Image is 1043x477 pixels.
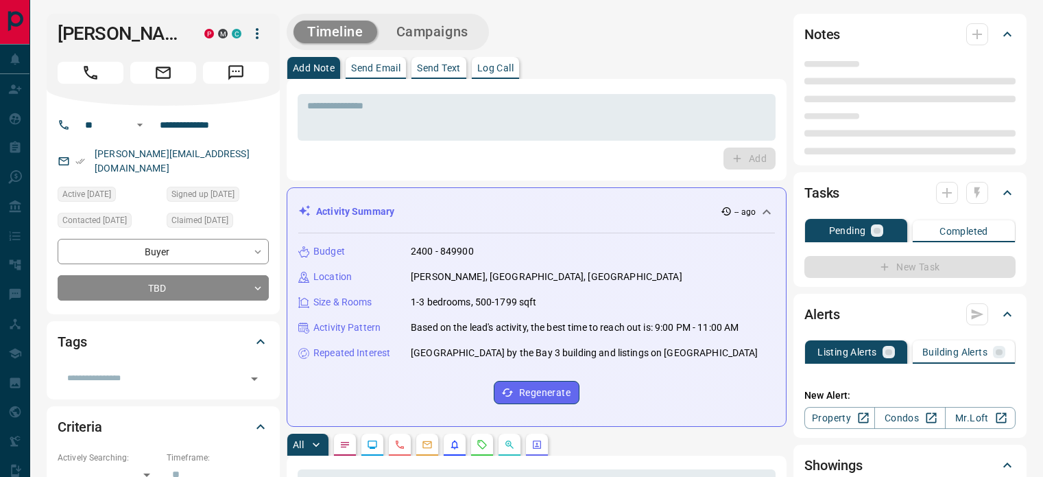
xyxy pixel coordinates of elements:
[411,295,537,310] p: 1-3 bedrooms, 500-1799 sqft
[734,206,756,218] p: -- ago
[829,226,866,235] p: Pending
[313,346,390,360] p: Repeated Interest
[477,63,514,73] p: Log Call
[167,452,269,464] p: Timeframe:
[417,63,461,73] p: Send Text
[313,321,381,335] p: Activity Pattern
[62,187,111,201] span: Active [DATE]
[313,295,372,310] p: Size & Rooms
[804,23,840,45] h2: Notes
[298,199,775,224] div: Activity Summary-- ago
[132,117,148,133] button: Open
[477,439,488,450] svg: Requests
[383,21,482,43] button: Campaigns
[351,63,400,73] p: Send Email
[804,303,840,325] h2: Alerts
[313,270,352,284] p: Location
[58,452,160,464] p: Actively Searching:
[939,226,988,236] p: Completed
[804,176,1016,209] div: Tasks
[171,213,228,227] span: Claimed [DATE]
[874,407,945,429] a: Condos
[204,29,214,38] div: property.ca
[316,205,394,219] p: Activity Summary
[411,321,739,335] p: Based on the lead's activity, the best time to reach out is: 9:00 PM - 11:00 AM
[293,63,335,73] p: Add Note
[218,29,228,38] div: mrloft.ca
[167,213,269,232] div: Wed Aug 06 2025
[58,325,269,358] div: Tags
[58,275,269,301] div: TBD
[293,440,304,450] p: All
[58,239,269,264] div: Buyer
[58,331,86,353] h2: Tags
[58,213,160,232] div: Wed Jul 14 2021
[62,213,127,227] span: Contacted [DATE]
[245,369,264,388] button: Open
[367,439,378,450] svg: Lead Browsing Activity
[804,182,839,204] h2: Tasks
[203,62,269,84] span: Message
[504,439,515,450] svg: Opportunities
[411,270,682,284] p: [PERSON_NAME], [GEOGRAPHIC_DATA], [GEOGRAPHIC_DATA]
[449,439,460,450] svg: Listing Alerts
[293,21,377,43] button: Timeline
[394,439,405,450] svg: Calls
[58,23,184,45] h1: [PERSON_NAME]
[167,187,269,206] div: Thu Jun 03 2021
[804,454,863,476] h2: Showings
[58,416,102,438] h2: Criteria
[58,187,160,206] div: Thu Jun 26 2025
[945,407,1016,429] a: Mr.Loft
[804,388,1016,403] p: New Alert:
[531,439,542,450] svg: Agent Actions
[75,156,85,166] svg: Email Verified
[171,187,235,201] span: Signed up [DATE]
[130,62,196,84] span: Email
[494,381,579,404] button: Regenerate
[922,347,987,357] p: Building Alerts
[817,347,877,357] p: Listing Alerts
[804,18,1016,51] div: Notes
[804,298,1016,331] div: Alerts
[232,29,241,38] div: condos.ca
[339,439,350,450] svg: Notes
[411,346,758,360] p: [GEOGRAPHIC_DATA] by the Bay 3 building and listings on [GEOGRAPHIC_DATA]
[313,244,345,259] p: Budget
[411,244,474,259] p: 2400 - 849900
[422,439,433,450] svg: Emails
[95,148,250,174] a: [PERSON_NAME][EMAIL_ADDRESS][DOMAIN_NAME]
[58,62,123,84] span: Call
[58,410,269,443] div: Criteria
[804,407,875,429] a: Property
